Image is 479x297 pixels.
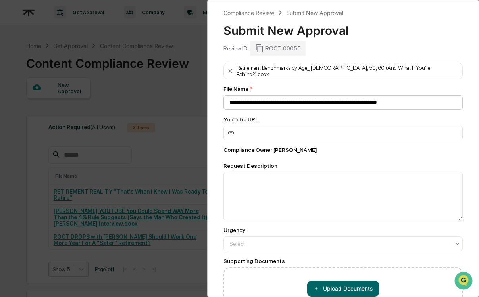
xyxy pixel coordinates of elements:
[286,10,343,16] div: Submit New Approval
[16,115,50,123] span: Data Lookup
[223,10,274,16] div: Compliance Review
[56,134,96,140] a: Powered byPylon
[223,86,463,92] div: File Name
[8,17,144,29] p: How can we help?
[8,101,14,107] div: 🖐️
[314,285,319,292] span: ＋
[223,116,463,123] div: YouTube URL
[250,41,306,56] div: ROOT-00055
[454,271,475,292] iframe: Open customer support
[16,100,51,108] span: Preclearance
[223,17,463,38] div: Submit New Approval
[223,45,249,52] div: Review ID:
[5,112,53,126] a: 🔎Data Lookup
[307,281,379,297] button: Or drop your files here
[27,69,100,75] div: We're available if you need us!
[8,116,14,122] div: 🔎
[54,97,102,111] a: 🗄️Attestations
[135,63,144,73] button: Start new chat
[223,227,245,233] div: Urgency
[223,258,463,264] div: Supporting Documents
[237,65,460,77] div: Retirement Benchmarks by Age_ [DEMOGRAPHIC_DATA], 50, 60 (And What If You’re Behind?).docx
[223,147,463,153] div: Compliance Owner : [PERSON_NAME]
[79,134,96,140] span: Pylon
[58,101,64,107] div: 🗄️
[8,61,22,75] img: 1746055101610-c473b297-6a78-478c-a979-82029cc54cd1
[65,100,98,108] span: Attestations
[223,163,463,169] div: Request Description
[27,61,130,69] div: Start new chat
[5,97,54,111] a: 🖐️Preclearance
